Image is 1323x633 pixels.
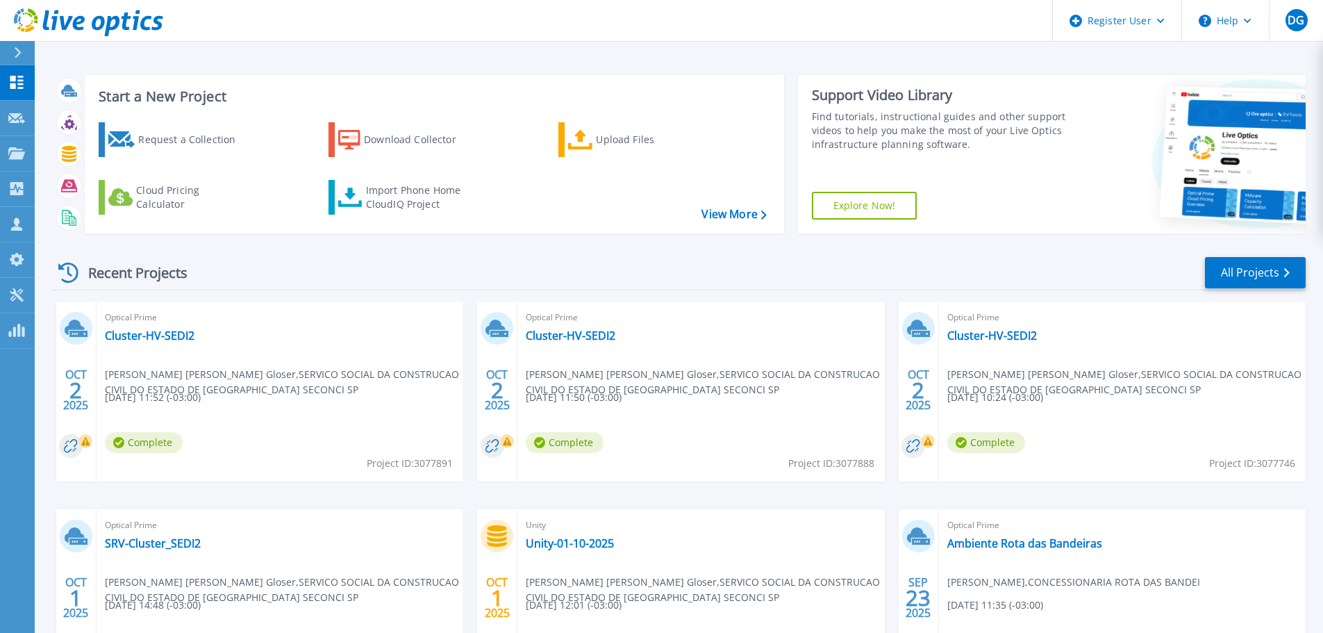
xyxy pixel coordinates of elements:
span: [PERSON_NAME] [PERSON_NAME] Gloser , SERVICO SOCIAL DA CONSTRUCAO CIVIL DO ESTADO DE [GEOGRAPHIC_... [105,367,463,397]
a: Cluster-HV-SEDI2 [526,329,615,343]
a: All Projects [1205,257,1306,288]
span: Optical Prime [947,518,1297,533]
span: Optical Prime [105,310,455,325]
div: OCT 2025 [63,573,89,623]
span: Complete [105,432,183,453]
a: Cloud Pricing Calculator [99,180,253,215]
span: [DATE] 14:48 (-03:00) [105,598,201,613]
span: 1 [69,592,82,604]
a: Explore Now! [812,192,917,220]
span: Project ID: 3077746 [1209,456,1295,471]
a: Cluster-HV-SEDI2 [947,329,1037,343]
span: Optical Prime [526,310,876,325]
span: Project ID: 3077891 [367,456,453,471]
div: Import Phone Home CloudIQ Project [366,183,474,211]
div: Find tutorials, instructional guides and other support videos to help you make the most of your L... [812,110,1071,151]
span: 2 [69,384,82,396]
span: [PERSON_NAME] [PERSON_NAME] Gloser , SERVICO SOCIAL DA CONSTRUCAO CIVIL DO ESTADO DE [GEOGRAPHIC_... [947,367,1306,397]
span: [PERSON_NAME] [PERSON_NAME] Gloser , SERVICO SOCIAL DA CONSTRUCAO CIVIL DO ESTADO DE [GEOGRAPHIC_... [105,575,463,605]
div: Download Collector [364,126,475,154]
h3: Start a New Project [99,89,766,104]
span: [DATE] 10:24 (-03:00) [947,390,1043,405]
div: Request a Collection [138,126,249,154]
div: Cloud Pricing Calculator [136,183,247,211]
span: DG [1288,15,1304,26]
span: 2 [912,384,924,396]
span: [DATE] 12:01 (-03:00) [526,598,622,613]
span: Optical Prime [947,310,1297,325]
a: Upload Files [558,122,713,157]
a: SRV-Cluster_SEDI2 [105,536,201,550]
span: [DATE] 11:35 (-03:00) [947,598,1043,613]
div: SEP 2025 [905,573,931,623]
span: [DATE] 11:50 (-03:00) [526,390,622,405]
span: [PERSON_NAME] [PERSON_NAME] Gloser , SERVICO SOCIAL DA CONSTRUCAO CIVIL DO ESTADO DE [GEOGRAPHIC_... [526,575,884,605]
span: [PERSON_NAME] , CONCESSIONARIA ROTA DAS BANDEI [947,575,1200,590]
div: OCT 2025 [484,573,510,623]
span: Project ID: 3077888 [788,456,874,471]
span: 23 [906,592,931,604]
div: OCT 2025 [484,365,510,416]
span: 2 [491,384,504,396]
div: OCT 2025 [905,365,931,416]
a: Unity-01-10-2025 [526,536,614,550]
span: Complete [947,432,1025,453]
div: Recent Projects [53,256,206,290]
a: Request a Collection [99,122,253,157]
span: Optical Prime [105,518,455,533]
span: Complete [526,432,604,453]
span: 1 [491,592,504,604]
span: Unity [526,518,876,533]
span: [PERSON_NAME] [PERSON_NAME] Gloser , SERVICO SOCIAL DA CONSTRUCAO CIVIL DO ESTADO DE [GEOGRAPHIC_... [526,367,884,397]
a: Cluster-HV-SEDI2 [105,329,194,343]
a: Download Collector [328,122,483,157]
span: [DATE] 11:52 (-03:00) [105,390,201,405]
div: Support Video Library [812,86,1071,104]
div: OCT 2025 [63,365,89,416]
div: Upload Files [596,126,707,154]
a: Ambiente Rota das Bandeiras [947,536,1102,550]
a: View More [701,208,766,221]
